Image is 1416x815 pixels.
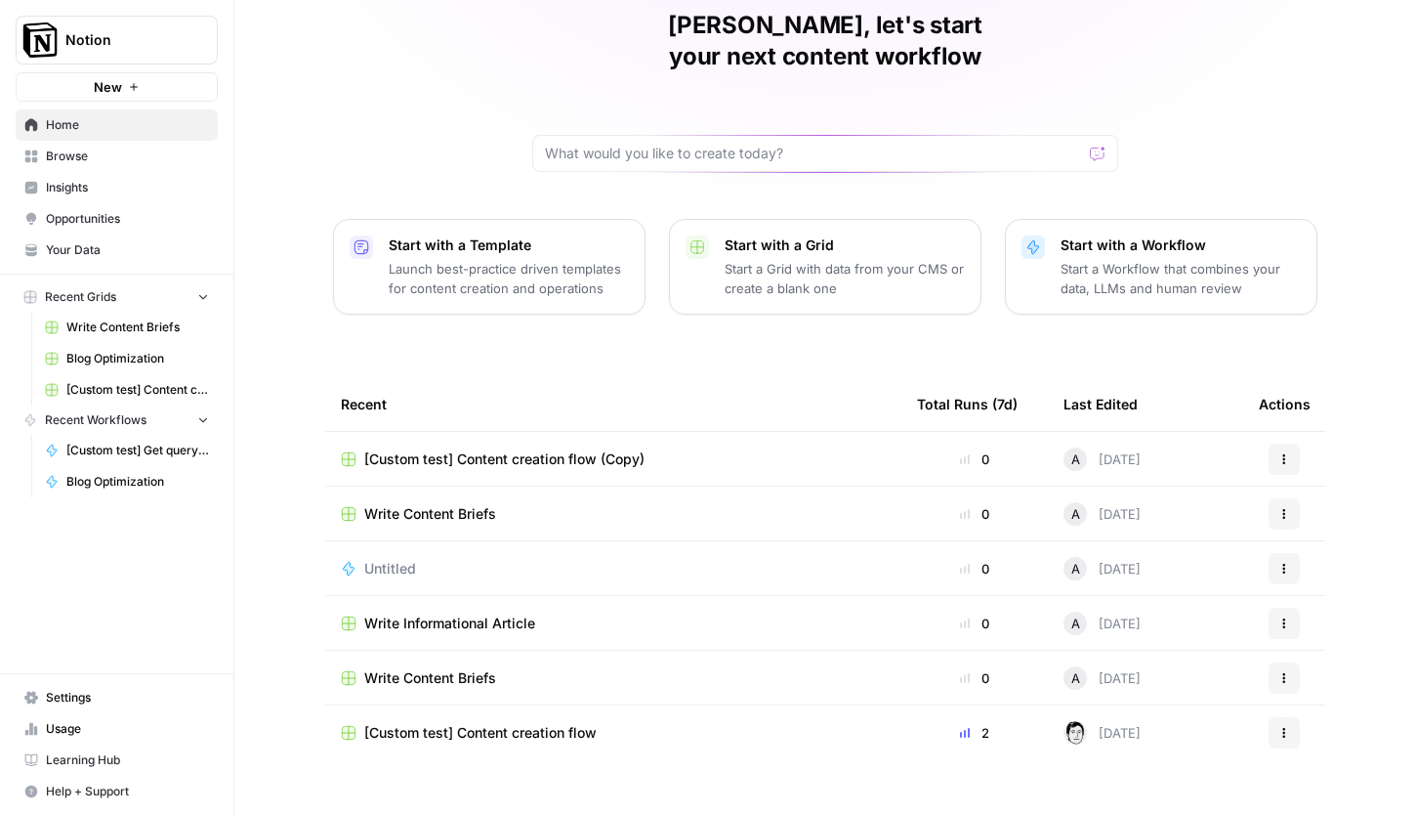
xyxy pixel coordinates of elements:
span: Your Data [46,241,209,259]
div: Last Edited [1063,377,1138,431]
span: Blog Optimization [66,473,209,491]
span: Help + Support [46,783,209,800]
a: Untitled [341,559,886,579]
a: Blog Optimization [36,343,218,374]
span: A [1071,504,1080,524]
span: Home [46,116,209,134]
button: Help + Support [16,776,218,807]
span: Browse [46,148,209,165]
span: [Custom test] Content creation flow [364,723,597,743]
a: Learning Hub [16,745,218,776]
a: Opportunities [16,203,218,235]
a: Write Informational Article [341,614,886,633]
span: Blog Optimization [66,350,209,367]
div: Actions [1259,377,1311,431]
span: Settings [46,689,209,707]
a: Write Content Briefs [341,504,886,524]
button: New [16,72,218,102]
span: A [1071,559,1080,579]
div: [DATE] [1063,721,1141,745]
span: A [1071,668,1080,688]
button: Workspace: Notion [16,16,218,64]
div: 0 [917,559,1032,579]
span: Write Content Briefs [364,504,496,524]
div: Recent [341,377,886,431]
a: [Custom test] Get query fanout from topic [36,435,218,466]
span: [Custom test] Content creation flow (Copy) [364,450,645,469]
div: [DATE] [1063,557,1141,580]
a: [Custom test] Content creation flow [36,374,218,406]
div: 0 [917,504,1032,524]
div: [DATE] [1063,448,1141,471]
p: Start with a Grid [725,236,965,255]
a: Insights [16,172,218,203]
a: Home [16,109,218,141]
span: Learning Hub [46,751,209,769]
a: Settings [16,682,218,713]
span: A [1071,614,1080,633]
p: Launch best-practice driven templates for content creation and operations [389,259,629,298]
span: Opportunities [46,210,209,228]
a: Write Content Briefs [36,312,218,343]
span: Usage [46,720,209,738]
a: Browse [16,141,218,172]
h1: [PERSON_NAME], let's start your next content workflow [532,10,1118,72]
button: Start with a GridStart a Grid with data from your CMS or create a blank one [669,219,981,315]
span: [Custom test] Get query fanout from topic [66,442,209,459]
a: Your Data [16,235,218,266]
span: Recent Grids [45,288,116,306]
img: Notion Logo [22,22,58,58]
button: Recent Workflows [16,406,218,435]
div: 2 [917,723,1032,743]
a: [Custom test] Content creation flow [341,723,886,743]
div: Total Runs (7d) [917,377,1018,431]
span: A [1071,450,1080,469]
img: ygx76vswflo5630il17c0dd006mi [1063,721,1087,745]
div: 0 [917,450,1032,469]
div: [DATE] [1063,666,1141,690]
a: Blog Optimization [36,466,218,497]
span: Insights [46,179,209,196]
button: Start with a WorkflowStart a Workflow that combines your data, LLMs and human review [1005,219,1317,315]
a: Write Content Briefs [341,668,886,688]
span: Notion [65,30,184,50]
input: What would you like to create today? [545,144,1082,163]
p: Start with a Workflow [1061,236,1301,255]
span: New [94,77,122,97]
button: Recent Grids [16,282,218,312]
div: 0 [917,668,1032,688]
a: Usage [16,713,218,745]
div: [DATE] [1063,502,1141,526]
div: 0 [917,614,1032,633]
div: [DATE] [1063,612,1141,635]
p: Start with a Template [389,236,629,255]
p: Start a Workflow that combines your data, LLMs and human review [1061,259,1301,298]
span: Write Content Briefs [66,319,209,336]
span: Untitled [364,559,416,579]
span: Recent Workflows [45,411,146,429]
span: Write Content Briefs [364,668,496,688]
span: Write Informational Article [364,614,535,633]
p: Start a Grid with data from your CMS or create a blank one [725,259,965,298]
span: [Custom test] Content creation flow [66,381,209,399]
button: Start with a TemplateLaunch best-practice driven templates for content creation and operations [333,219,646,315]
a: [Custom test] Content creation flow (Copy) [341,450,886,469]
